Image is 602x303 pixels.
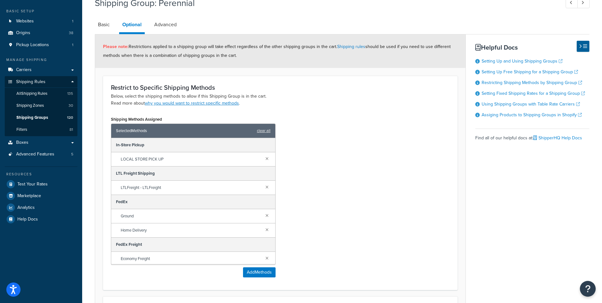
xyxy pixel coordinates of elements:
[103,43,129,50] strong: Please note:
[16,115,48,120] span: Shipping Groups
[5,100,77,112] li: Shipping Zones
[16,42,49,48] span: Pickup Locations
[17,217,38,222] span: Help Docs
[69,30,73,36] span: 38
[482,79,582,86] a: Restricting Shipping Methods by Shipping Group
[16,79,46,85] span: Shipping Rules
[111,93,450,107] p: Below, select the shipping methods to allow if this Shipping Group is in the cart. Read more about .
[111,138,275,152] div: In-Store Pickup
[5,172,77,177] div: Resources
[16,67,32,73] span: Carriers
[70,127,73,132] span: 81
[5,190,77,202] a: Marketplace
[72,42,73,48] span: 1
[5,100,77,112] a: Shipping Zones30
[16,152,54,157] span: Advanced Features
[145,100,239,106] a: why you would want to restrict specific methods
[72,19,73,24] span: 1
[67,115,73,120] span: 120
[5,112,77,124] a: Shipping Groups120
[533,135,582,141] a: ShipperHQ Help Docs
[5,124,77,136] a: Filters81
[111,117,162,122] label: Shipping Methods Assigned
[482,58,562,64] a: Setting Up and Using Shipping Groups
[17,193,41,199] span: Marketplace
[151,17,180,32] a: Advanced
[482,69,578,75] a: Setting Up Free Shipping for a Shipping Group
[111,84,450,91] h3: Restrict to Specific Shipping Methods
[121,183,260,192] span: LTLFreight - LTLFreight
[116,126,254,135] span: Selected Methods
[482,101,580,107] a: Using Shipping Groups with Table Rate Carriers
[5,15,77,27] li: Websites
[243,267,276,277] button: AddMethods
[5,137,77,148] a: Boxes
[5,39,77,51] li: Pickup Locations
[121,155,260,164] span: LOCAL STORE PICK UP
[16,30,30,36] span: Origins
[5,148,77,160] li: Advanced Features
[577,41,589,52] button: Hide Help Docs
[16,103,44,108] span: Shipping Zones
[17,182,48,187] span: Test Your Rates
[5,27,77,39] li: Origins
[111,195,275,209] div: FedEx
[482,112,582,118] a: Assiging Products to Shipping Groups in Shopify
[16,19,34,24] span: Websites
[103,43,451,59] span: Restrictions applied to a shipping group will take effect regardless of the other shipping groups...
[5,15,77,27] a: Websites1
[17,205,35,210] span: Analytics
[5,27,77,39] a: Origins38
[5,148,77,160] a: Advanced Features5
[111,238,275,252] div: FedEx Freight
[121,226,260,235] span: Home Delivery
[580,281,596,297] button: Open Resource Center
[16,91,47,96] span: All Shipping Rules
[5,214,77,225] a: Help Docs
[119,17,145,34] a: Optional
[5,39,77,51] a: Pickup Locations1
[337,43,365,50] a: Shipping rules
[121,212,260,221] span: Ground
[69,103,73,108] span: 30
[95,17,113,32] a: Basic
[71,152,73,157] span: 5
[5,124,77,136] li: Filters
[16,127,27,132] span: Filters
[67,91,73,96] span: 135
[5,202,77,213] a: Analytics
[257,126,271,135] a: clear all
[475,129,589,142] div: Find all of our helpful docs at:
[5,76,77,136] li: Shipping Rules
[16,140,28,145] span: Boxes
[5,179,77,190] a: Test Your Rates
[475,44,589,51] h3: Helpful Docs
[5,88,77,100] a: AllShipping Rules135
[5,64,77,76] a: Carriers
[5,76,77,88] a: Shipping Rules
[111,167,275,181] div: LTL Freight Shipping
[5,57,77,63] div: Manage Shipping
[121,254,260,263] span: Economy Freight
[482,90,585,97] a: Setting Fixed Shipping Rates for a Shipping Group
[5,9,77,14] div: Basic Setup
[5,112,77,124] li: Shipping Groups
